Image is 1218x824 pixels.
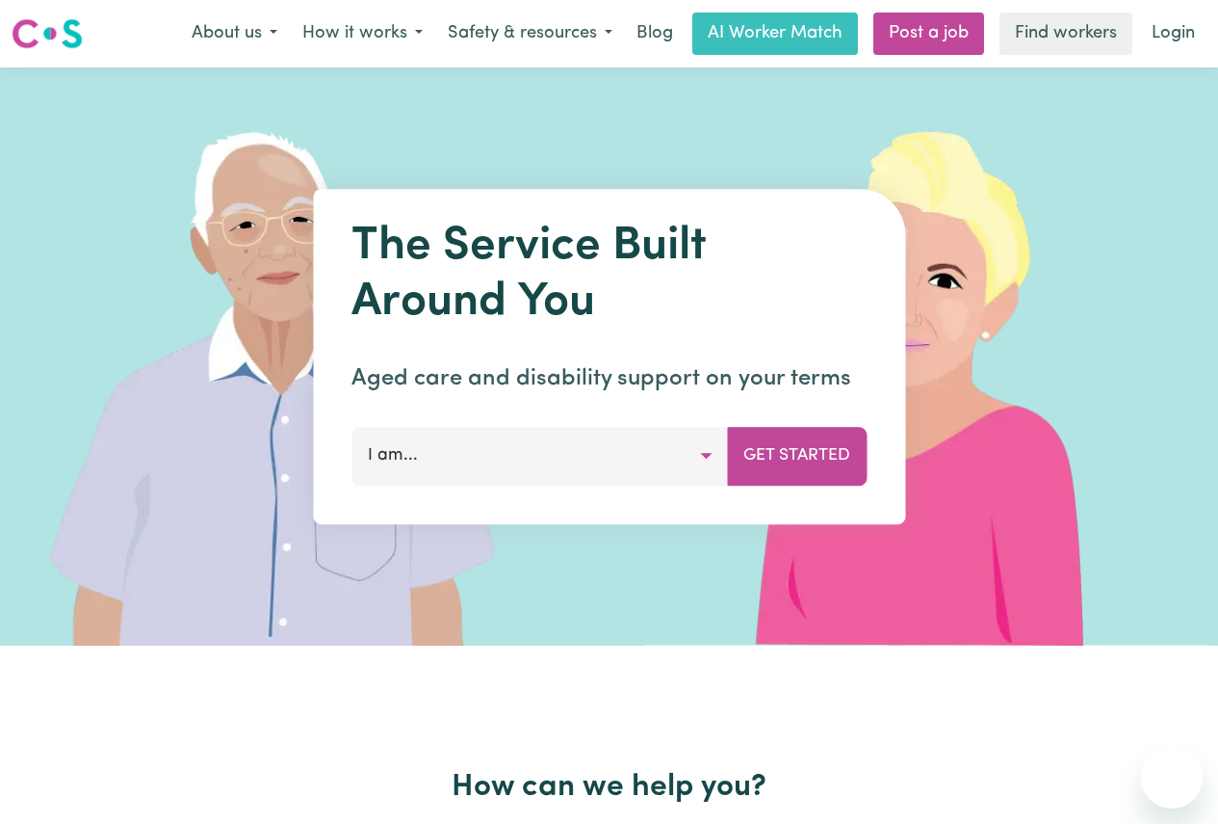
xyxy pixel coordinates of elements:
[72,769,1147,806] h2: How can we help you?
[1141,747,1203,809] iframe: Button to launch messaging window
[179,13,290,54] button: About us
[625,13,685,55] a: Blog
[1140,13,1206,55] a: Login
[351,427,728,485] button: I am...
[692,13,858,55] a: AI Worker Match
[290,13,435,54] button: How it works
[873,13,984,55] a: Post a job
[435,13,625,54] button: Safety & resources
[351,361,867,396] p: Aged care and disability support on your terms
[12,12,83,56] a: Careseekers logo
[999,13,1132,55] a: Find workers
[351,220,867,331] h1: The Service Built Around You
[727,427,867,485] button: Get Started
[12,16,83,51] img: Careseekers logo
